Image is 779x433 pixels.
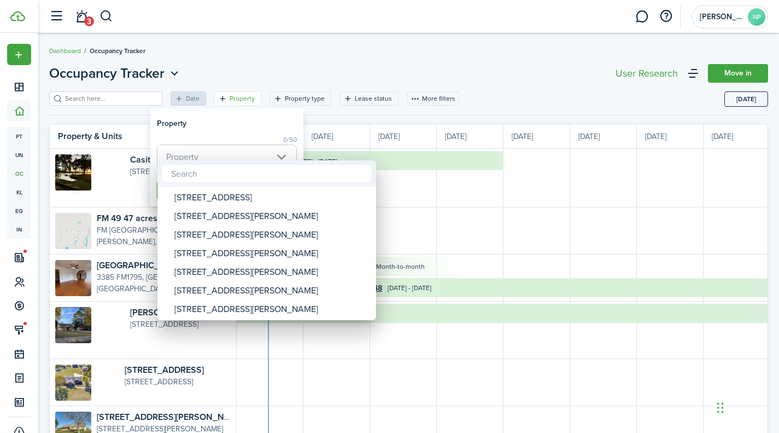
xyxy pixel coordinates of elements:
[174,188,368,207] div: [STREET_ADDRESS]
[162,165,372,182] input: Search
[174,300,368,319] div: [STREET_ADDRESS][PERSON_NAME]
[174,244,368,263] div: [STREET_ADDRESS][PERSON_NAME]
[174,207,368,226] div: [STREET_ADDRESS][PERSON_NAME]
[174,281,368,300] div: [STREET_ADDRESS][PERSON_NAME]
[174,263,368,281] div: [STREET_ADDRESS][PERSON_NAME]
[174,226,368,244] div: [STREET_ADDRESS][PERSON_NAME]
